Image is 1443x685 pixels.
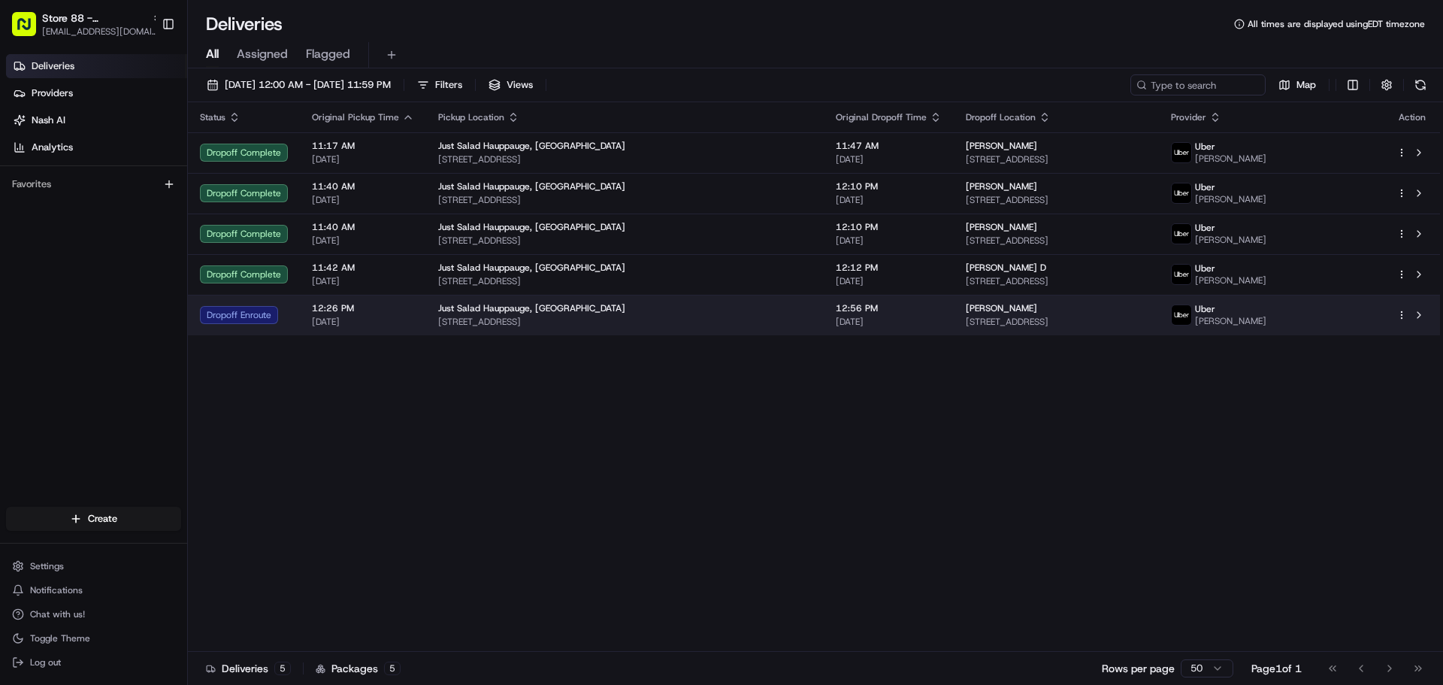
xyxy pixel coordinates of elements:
[30,656,61,668] span: Log out
[312,302,414,314] span: 12:26 PM
[6,172,181,196] div: Favorites
[88,512,117,526] span: Create
[1195,181,1215,193] span: Uber
[1195,274,1266,286] span: [PERSON_NAME]
[1396,111,1428,123] div: Action
[438,302,625,314] span: Just Salad Hauppauge, [GEOGRAPHIC_DATA]
[1102,661,1175,676] p: Rows per page
[6,135,187,159] a: Analytics
[1172,143,1191,162] img: uber-new-logo.jpeg
[836,235,942,247] span: [DATE]
[836,153,942,165] span: [DATE]
[6,108,187,132] a: Nash AI
[1195,262,1215,274] span: Uber
[30,632,90,644] span: Toggle Theme
[106,82,182,94] a: Powered byPylon
[225,78,391,92] span: [DATE] 12:00 AM - [DATE] 11:59 PM
[206,661,291,676] div: Deliveries
[966,140,1037,152] span: [PERSON_NAME]
[32,86,73,100] span: Providers
[836,275,942,287] span: [DATE]
[6,507,181,531] button: Create
[438,275,812,287] span: [STREET_ADDRESS]
[312,194,414,206] span: [DATE]
[1195,315,1266,327] span: [PERSON_NAME]
[966,262,1046,274] span: [PERSON_NAME] D
[438,262,625,274] span: Just Salad Hauppauge, [GEOGRAPHIC_DATA]
[836,140,942,152] span: 11:47 AM
[1251,661,1302,676] div: Page 1 of 1
[312,140,414,152] span: 11:17 AM
[32,59,74,73] span: Deliveries
[1195,153,1266,165] span: [PERSON_NAME]
[32,114,65,127] span: Nash AI
[206,12,283,36] h1: Deliveries
[274,662,291,675] div: 5
[6,54,187,78] a: Deliveries
[1296,78,1316,92] span: Map
[1195,193,1266,205] span: [PERSON_NAME]
[1172,224,1191,244] img: uber-new-logo.jpeg
[6,556,181,577] button: Settings
[836,302,942,314] span: 12:56 PM
[200,111,225,123] span: Status
[42,26,162,38] button: [EMAIL_ADDRESS][DOMAIN_NAME]
[1248,18,1425,30] span: All times are displayed using EDT timezone
[384,662,401,675] div: 5
[438,180,625,192] span: Just Salad Hauppauge, [GEOGRAPHIC_DATA]
[30,608,85,620] span: Chat with us!
[1195,234,1266,246] span: [PERSON_NAME]
[438,235,812,247] span: [STREET_ADDRESS]
[312,275,414,287] span: [DATE]
[438,111,504,123] span: Pickup Location
[1172,183,1191,203] img: uber-new-logo.jpeg
[966,111,1036,123] span: Dropoff Location
[306,45,350,63] span: Flagged
[966,302,1037,314] span: [PERSON_NAME]
[410,74,469,95] button: Filters
[6,580,181,601] button: Notifications
[206,45,219,63] span: All
[438,153,812,165] span: [STREET_ADDRESS]
[6,604,181,625] button: Chat with us!
[312,111,399,123] span: Original Pickup Time
[966,235,1147,247] span: [STREET_ADDRESS]
[6,6,156,42] button: Store 88 - Hauppauge, [GEOGRAPHIC_DATA] (Just Salad)[EMAIL_ADDRESS][DOMAIN_NAME]
[1172,265,1191,284] img: uber-new-logo.jpeg
[836,221,942,233] span: 12:10 PM
[966,221,1037,233] span: [PERSON_NAME]
[316,661,401,676] div: Packages
[30,584,83,596] span: Notifications
[312,221,414,233] span: 11:40 AM
[6,81,187,105] a: Providers
[200,74,398,95] button: [DATE] 12:00 AM - [DATE] 11:59 PM
[438,316,812,328] span: [STREET_ADDRESS]
[237,45,288,63] span: Assigned
[1172,305,1191,325] img: uber-new-logo.jpeg
[966,180,1037,192] span: [PERSON_NAME]
[966,316,1147,328] span: [STREET_ADDRESS]
[312,262,414,274] span: 11:42 AM
[1272,74,1323,95] button: Map
[42,11,146,26] button: Store 88 - Hauppauge, [GEOGRAPHIC_DATA] (Just Salad)
[1410,74,1431,95] button: Refresh
[6,652,181,673] button: Log out
[438,140,625,152] span: Just Salad Hauppauge, [GEOGRAPHIC_DATA]
[312,180,414,192] span: 11:40 AM
[312,153,414,165] span: [DATE]
[836,111,927,123] span: Original Dropoff Time
[30,560,64,572] span: Settings
[312,235,414,247] span: [DATE]
[150,83,182,94] span: Pylon
[966,275,1147,287] span: [STREET_ADDRESS]
[1195,222,1215,234] span: Uber
[482,74,540,95] button: Views
[836,180,942,192] span: 12:10 PM
[435,78,462,92] span: Filters
[438,194,812,206] span: [STREET_ADDRESS]
[6,628,181,649] button: Toggle Theme
[438,221,625,233] span: Just Salad Hauppauge, [GEOGRAPHIC_DATA]
[1171,111,1206,123] span: Provider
